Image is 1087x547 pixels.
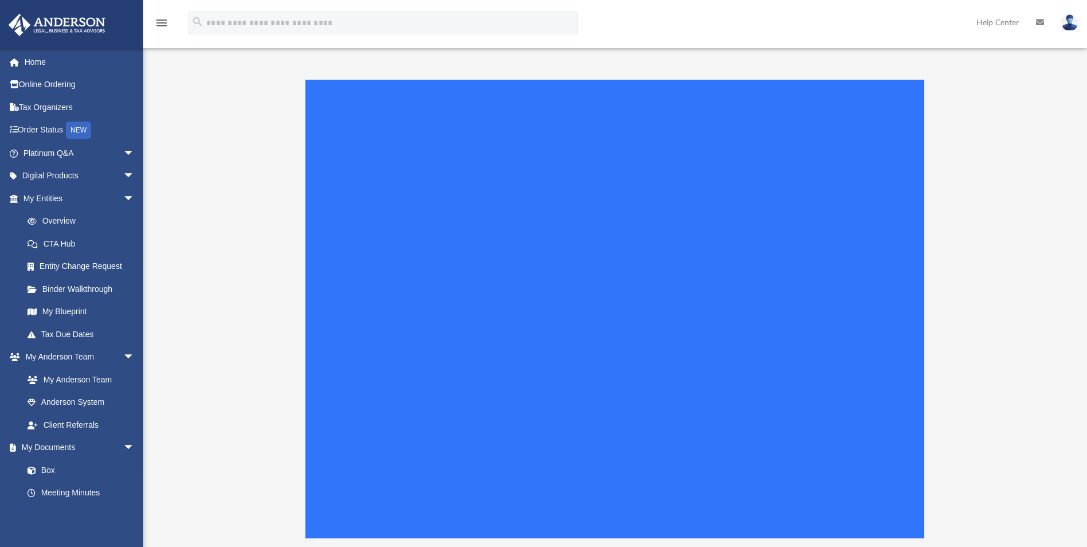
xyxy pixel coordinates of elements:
a: Client Referrals [16,413,146,436]
a: Forms Library [16,504,140,527]
a: My Entitiesarrow_drop_down [8,187,152,210]
a: Tax Organizers [8,96,152,119]
a: My Anderson Teamarrow_drop_down [8,346,146,369]
a: Binder Walkthrough [16,278,152,300]
span: arrow_drop_down [123,346,146,369]
a: Platinum Q&Aarrow_drop_down [8,142,152,165]
div: NEW [66,122,91,139]
a: Meeting Minutes [16,482,146,505]
i: search [191,15,204,28]
a: Order StatusNEW [8,119,152,142]
a: Entity Change Request [16,255,152,278]
a: My Blueprint [16,300,146,323]
a: Box [16,459,140,482]
a: Overview [16,210,152,233]
img: Anderson Advisors Platinum Portal [5,14,109,36]
a: menu [155,22,168,30]
span: arrow_drop_down [123,142,146,165]
a: CTA Hub [16,232,152,255]
span: arrow_drop_down [123,436,146,460]
a: Digital Productsarrow_drop_down [8,165,152,187]
a: Anderson System [16,391,146,414]
span: arrow_drop_down [123,187,146,210]
a: Online Ordering [8,73,152,96]
a: My Documentsarrow_drop_down [8,436,146,459]
i: menu [155,16,168,30]
a: Tax Due Dates [16,323,152,346]
a: Home [8,50,152,73]
img: User Pic [1061,14,1078,31]
a: My Anderson Team [16,368,140,391]
span: arrow_drop_down [123,165,146,188]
